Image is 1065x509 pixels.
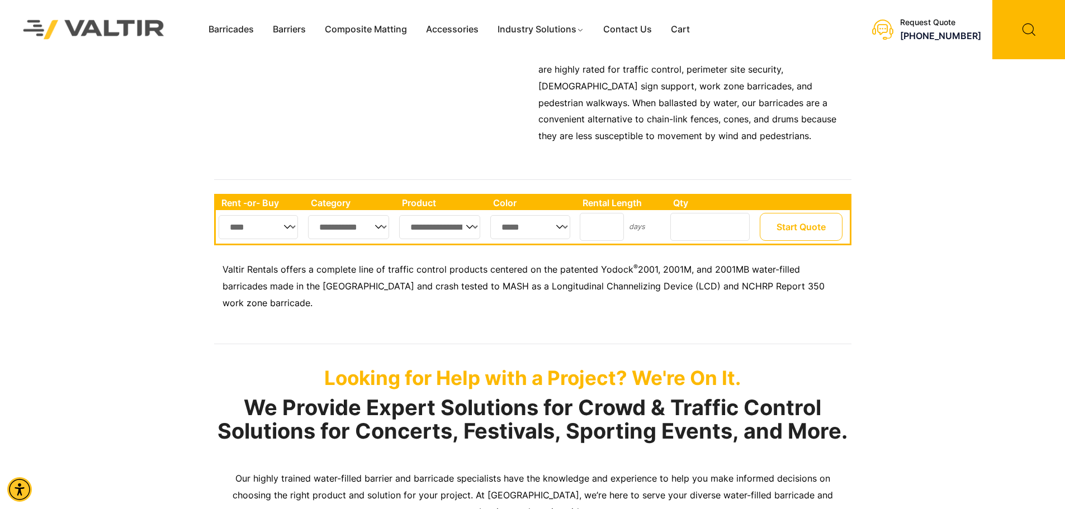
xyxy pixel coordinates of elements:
[577,196,668,210] th: Rental Length
[594,21,661,38] a: Contact Us
[223,264,825,308] span: 2001, 2001M, and 2001MB water-filled barricades made in the [GEOGRAPHIC_DATA] and crash tested to...
[308,215,390,239] select: Single select
[214,366,851,389] p: Looking for Help with a Project? We're On It.
[315,21,416,38] a: Composite Matting
[305,196,397,210] th: Category
[670,213,750,241] input: Number
[8,5,179,54] img: Valtir Rentals
[900,18,981,27] div: Request Quote
[490,215,570,239] select: Single select
[416,21,488,38] a: Accessories
[396,196,487,210] th: Product
[538,45,846,145] p: Our heady-duty barricades are made in the [GEOGRAPHIC_DATA] and are highly rated for traffic cont...
[629,222,645,231] small: days
[661,21,699,38] a: Cart
[900,30,981,41] a: call (888) 496-3625
[668,196,756,210] th: Qty
[219,215,299,239] select: Single select
[214,396,851,443] h2: We Provide Expert Solutions for Crowd & Traffic Control Solutions for Concerts, Festivals, Sporti...
[760,213,842,241] button: Start Quote
[399,215,480,239] select: Single select
[7,477,32,502] div: Accessibility Menu
[263,21,315,38] a: Barriers
[488,21,594,38] a: Industry Solutions
[633,263,638,271] sup: ®
[199,21,263,38] a: Barricades
[487,196,578,210] th: Color
[223,264,633,275] span: Valtir Rentals offers a complete line of traffic control products centered on the patented Yodock
[580,213,624,241] input: Number
[216,196,305,210] th: Rent -or- Buy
